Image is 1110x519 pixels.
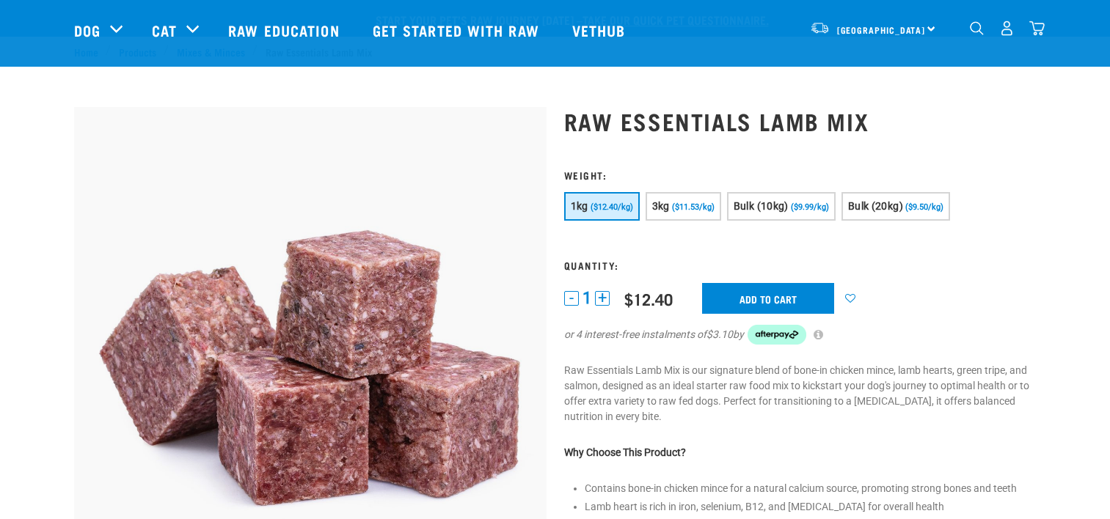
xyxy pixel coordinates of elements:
[646,192,721,221] button: 3kg ($11.53/kg)
[624,290,673,308] div: $12.40
[595,291,610,306] button: +
[848,200,903,212] span: Bulk (20kg)
[672,202,715,212] span: ($11.53/kg)
[558,1,644,59] a: Vethub
[748,325,806,345] img: Afterpay
[564,192,640,221] button: 1kg ($12.40/kg)
[591,202,633,212] span: ($12.40/kg)
[999,21,1015,36] img: user.png
[585,499,1037,515] li: Lamb heart is rich in iron, selenium, B12, and [MEDICAL_DATA] for overall health
[970,21,984,35] img: home-icon-1@2x.png
[74,19,101,41] a: Dog
[706,327,733,342] span: $3.10
[564,291,579,306] button: -
[564,108,1037,134] h1: Raw Essentials Lamb Mix
[358,1,558,59] a: Get started with Raw
[810,21,830,34] img: van-moving.png
[727,192,836,221] button: Bulk (10kg) ($9.99/kg)
[905,202,943,212] span: ($9.50/kg)
[734,200,789,212] span: Bulk (10kg)
[564,259,1037,270] h3: Quantity:
[791,202,829,212] span: ($9.99/kg)
[564,325,1037,345] div: or 4 interest-free instalments of by
[564,446,686,458] strong: Why Choose This Product?
[152,19,177,41] a: Cat
[702,283,834,314] input: Add to cart
[841,192,950,221] button: Bulk (20kg) ($9.50/kg)
[652,200,670,212] span: 3kg
[585,481,1037,496] li: Contains bone-in chicken mince for a natural calcium source, promoting strong bones and teeth
[1029,21,1045,36] img: home-icon@2x.png
[583,290,591,306] span: 1
[564,169,1037,180] h3: Weight:
[213,1,357,59] a: Raw Education
[571,200,588,212] span: 1kg
[837,27,926,32] span: [GEOGRAPHIC_DATA]
[564,363,1037,424] p: Raw Essentials Lamb Mix is our signature blend of bone-in chicken mince, lamb hearts, green tripe...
